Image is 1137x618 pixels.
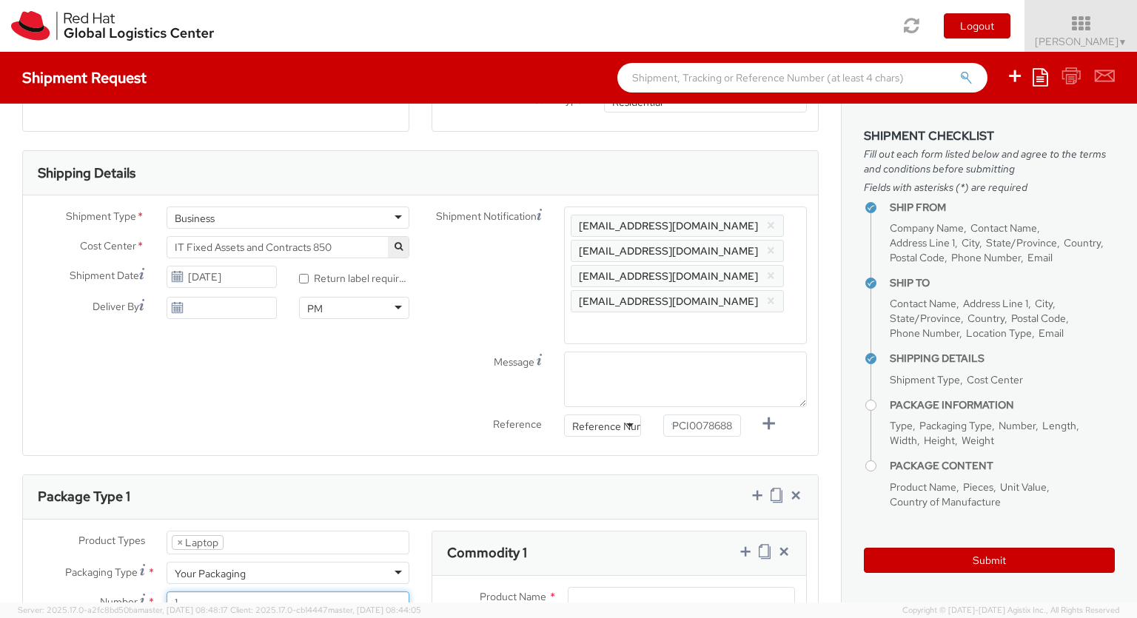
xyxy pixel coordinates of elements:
[890,480,956,494] span: Product Name
[890,297,956,310] span: Contact Name
[902,605,1119,617] span: Copyright © [DATE]-[DATE] Agistix Inc., All Rights Reserved
[436,209,537,224] span: Shipment Notification
[328,605,421,615] span: master, [DATE] 08:44:05
[38,166,135,181] h3: Shipping Details
[172,535,224,550] li: Laptop
[864,180,1115,195] span: Fields with asterisks (*) are required
[944,13,1010,38] button: Logout
[890,460,1115,471] h4: Package Content
[962,236,979,249] span: City
[1064,236,1101,249] span: Country
[766,217,776,235] button: ×
[230,605,421,615] span: Client: 2025.17.0-cb14447
[766,267,776,285] button: ×
[80,238,136,255] span: Cost Center
[494,355,534,369] span: Message
[890,236,955,249] span: Address Line 1
[924,434,955,447] span: Height
[1035,35,1127,48] span: [PERSON_NAME]
[299,269,409,286] label: Return label required
[175,566,246,581] div: Your Packaging
[963,480,993,494] span: Pieces
[1000,480,1047,494] span: Unit Value
[175,211,215,226] div: Business
[967,373,1023,386] span: Cost Center
[890,400,1115,411] h4: Package Information
[864,147,1115,176] span: Fill out each form listed below and agree to the terms and conditions before submitting
[66,209,136,226] span: Shipment Type
[966,326,1032,340] span: Location Type
[22,70,147,86] h4: Shipment Request
[1035,297,1053,310] span: City
[890,434,917,447] span: Width
[986,236,1057,249] span: State/Province
[890,419,913,432] span: Type
[890,251,945,264] span: Postal Code
[951,251,1021,264] span: Phone Number
[967,312,1004,325] span: Country
[579,295,758,308] span: [EMAIL_ADDRESS][DOMAIN_NAME]
[572,419,661,434] div: Reference Number
[1039,326,1064,340] span: Email
[890,278,1115,289] h4: Ship To
[70,268,139,283] span: Shipment Date
[177,536,183,549] span: ×
[167,236,409,258] span: IT Fixed Assets and Contracts 850
[65,565,138,579] span: Packaging Type
[93,299,139,315] span: Deliver By
[1027,251,1053,264] span: Email
[493,417,542,431] span: Reference
[138,605,228,615] span: master, [DATE] 08:48:17
[864,130,1115,143] h3: Shipment Checklist
[307,301,323,316] div: PM
[1042,419,1076,432] span: Length
[38,489,130,504] h3: Package Type 1
[890,221,964,235] span: Company Name
[999,419,1036,432] span: Number
[175,241,401,254] span: IT Fixed Assets and Contracts 850
[579,269,758,283] span: [EMAIL_ADDRESS][DOMAIN_NAME]
[766,242,776,260] button: ×
[447,545,527,560] h3: Commodity 1
[299,274,309,283] input: Return label required
[962,434,994,447] span: Weight
[890,312,961,325] span: State/Province
[970,221,1037,235] span: Contact Name
[617,63,987,93] input: Shipment, Tracking or Reference Number (at least 4 chars)
[78,534,145,547] span: Product Types
[864,548,1115,573] button: Submit
[890,353,1115,364] h4: Shipping Details
[766,292,776,310] button: ×
[579,219,758,232] span: [EMAIL_ADDRESS][DOMAIN_NAME]
[1011,312,1066,325] span: Postal Code
[963,297,1028,310] span: Address Line 1
[480,590,546,603] span: Product Name
[890,202,1115,213] h4: Ship From
[11,11,214,41] img: rh-logistics-00dfa346123c4ec078e1.svg
[1118,36,1127,48] span: ▼
[919,419,992,432] span: Packaging Type
[100,595,138,608] span: Number
[890,495,1001,508] span: Country of Manufacture
[18,605,228,615] span: Server: 2025.17.0-a2fc8bd50ba
[890,373,960,386] span: Shipment Type
[579,244,758,258] span: [EMAIL_ADDRESS][DOMAIN_NAME]
[890,326,959,340] span: Phone Number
